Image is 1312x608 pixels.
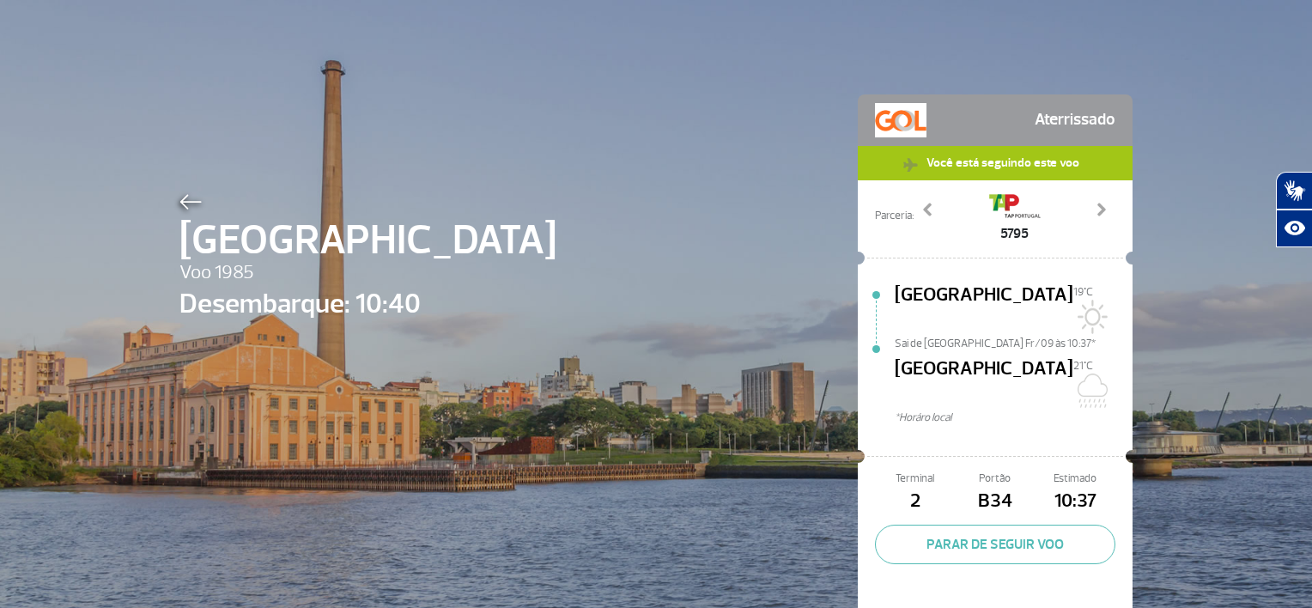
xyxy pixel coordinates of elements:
[875,525,1115,564] button: PARAR DE SEGUIR VOO
[875,487,955,516] span: 2
[1073,374,1108,408] img: Chuvoso
[875,208,914,224] span: Parceria:
[1036,471,1115,487] span: Estimado
[955,487,1035,516] span: B34
[1035,103,1115,137] span: Aterrissado
[955,471,1035,487] span: Portão
[895,355,1073,410] span: [GEOGRAPHIC_DATA]
[918,146,1088,179] span: Você está seguindo este voo
[1073,359,1093,373] span: 21°C
[1276,172,1312,247] div: Plugin de acessibilidade da Hand Talk.
[895,281,1073,336] span: [GEOGRAPHIC_DATA]
[895,410,1133,426] span: *Horáro local
[179,210,556,271] span: [GEOGRAPHIC_DATA]
[1276,172,1312,210] button: Abrir tradutor de língua de sinais.
[989,223,1041,244] span: 5795
[1073,300,1108,334] img: Sol
[1036,487,1115,516] span: 10:37
[179,283,556,325] span: Desembarque: 10:40
[875,471,955,487] span: Terminal
[1276,210,1312,247] button: Abrir recursos assistivos.
[895,336,1133,348] span: Sai de [GEOGRAPHIC_DATA] Fr/09 às 10:37*
[179,258,556,288] span: Voo 1985
[1073,285,1093,299] span: 19°C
